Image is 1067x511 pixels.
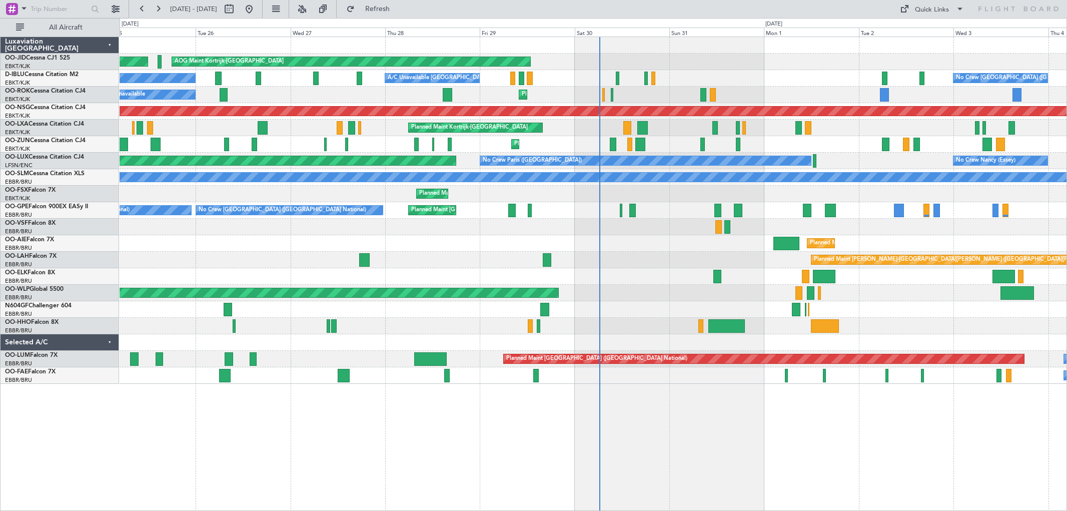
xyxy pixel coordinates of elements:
span: N604GF [5,303,29,309]
a: OO-ELKFalcon 8X [5,270,55,276]
a: EBKT/KJK [5,79,30,87]
span: All Aircraft [26,24,106,31]
div: Sat 30 [575,28,669,37]
a: EBKT/KJK [5,112,30,120]
span: OO-LUM [5,352,30,358]
div: Planned Maint Kortrijk-[GEOGRAPHIC_DATA] [522,87,638,102]
a: OO-WLPGlobal 5500 [5,286,64,292]
a: OO-NSGCessna Citation CJ4 [5,105,86,111]
div: Mon 25 [101,28,196,37]
a: OO-LUXCessna Citation CJ4 [5,154,84,160]
a: OO-LAHFalcon 7X [5,253,57,259]
div: Planned Maint [GEOGRAPHIC_DATA] ([GEOGRAPHIC_DATA]) [810,236,967,251]
span: OO-LUX [5,154,29,160]
span: OO-JID [5,55,26,61]
a: EBBR/BRU [5,294,32,301]
span: OO-NSG [5,105,30,111]
div: Planned Maint [GEOGRAPHIC_DATA] ([GEOGRAPHIC_DATA] National) [506,351,687,366]
div: Tue 26 [196,28,290,37]
div: Planned Maint [GEOGRAPHIC_DATA] ([GEOGRAPHIC_DATA] National) [411,203,592,218]
a: D-IBLUCessna Citation M2 [5,72,79,78]
div: No Crew [GEOGRAPHIC_DATA] ([GEOGRAPHIC_DATA] National) [199,203,366,218]
a: OO-AIEFalcon 7X [5,237,54,243]
span: OO-GPE [5,204,29,210]
button: All Aircraft [11,20,109,36]
a: EBKT/KJK [5,96,30,103]
a: OO-ROKCessna Citation CJ4 [5,88,86,94]
div: [DATE] [122,20,139,29]
a: EBKT/KJK [5,63,30,70]
div: Planned Maint Kortrijk-[GEOGRAPHIC_DATA] [411,120,528,135]
a: EBKT/KJK [5,195,30,202]
div: [DATE] [765,20,782,29]
div: Tue 2 [859,28,953,37]
span: Refresh [357,6,399,13]
a: EBBR/BRU [5,310,32,318]
a: OO-LUMFalcon 7X [5,352,58,358]
div: No Crew Paris ([GEOGRAPHIC_DATA]) [483,153,582,168]
a: OO-HHOFalcon 8X [5,319,59,325]
a: OO-SLMCessna Citation XLS [5,171,85,177]
a: OO-LXACessna Citation CJ4 [5,121,84,127]
a: OO-GPEFalcon 900EX EASy II [5,204,88,210]
div: AOG Maint Kortrijk-[GEOGRAPHIC_DATA] [175,54,284,69]
div: Wed 3 [953,28,1048,37]
a: N604GFChallenger 604 [5,303,72,309]
a: OO-VSFFalcon 8X [5,220,56,226]
span: OO-HHO [5,319,31,325]
a: EBBR/BRU [5,211,32,219]
span: OO-LAH [5,253,29,259]
div: Planned Maint Kortrijk-[GEOGRAPHIC_DATA] [514,137,631,152]
input: Trip Number [31,2,88,17]
a: EBBR/BRU [5,244,32,252]
a: EBBR/BRU [5,178,32,186]
span: OO-ELK [5,270,28,276]
span: OO-AIE [5,237,27,243]
button: Quick Links [895,1,969,17]
div: Fri 29 [480,28,574,37]
button: Refresh [342,1,402,17]
span: OO-SLM [5,171,29,177]
span: OO-FSX [5,187,28,193]
div: A/C Unavailable [GEOGRAPHIC_DATA]-[GEOGRAPHIC_DATA] [388,71,547,86]
a: OO-JIDCessna CJ1 525 [5,55,70,61]
a: EBBR/BRU [5,376,32,384]
a: EBBR/BRU [5,277,32,285]
span: [DATE] - [DATE] [170,5,217,14]
div: Thu 28 [385,28,480,37]
a: EBKT/KJK [5,145,30,153]
span: D-IBLU [5,72,25,78]
div: Wed 27 [291,28,385,37]
div: No Crew Nancy (Essey) [956,153,1015,168]
div: A/C Unavailable [104,87,145,102]
span: OO-ZUN [5,138,30,144]
a: OO-ZUNCessna Citation CJ4 [5,138,86,144]
a: EBBR/BRU [5,228,32,235]
a: OO-FSXFalcon 7X [5,187,56,193]
span: OO-LXA [5,121,29,127]
a: EBBR/BRU [5,261,32,268]
a: OO-FAEFalcon 7X [5,369,56,375]
a: LFSN/ENC [5,162,33,169]
span: OO-WLP [5,286,30,292]
div: Planned Maint Kortrijk-[GEOGRAPHIC_DATA] [419,186,536,201]
a: EBBR/BRU [5,360,32,367]
div: Sun 31 [669,28,764,37]
div: Quick Links [915,5,949,15]
span: OO-VSF [5,220,28,226]
span: OO-ROK [5,88,30,94]
span: OO-FAE [5,369,28,375]
a: EBKT/KJK [5,129,30,136]
a: EBBR/BRU [5,327,32,334]
div: Mon 1 [764,28,858,37]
